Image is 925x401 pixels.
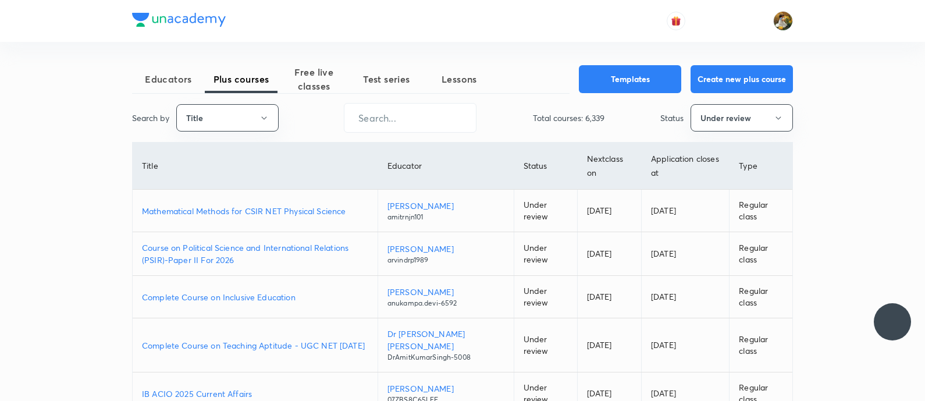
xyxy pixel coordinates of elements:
[176,104,279,132] button: Title
[533,112,604,124] p: Total courses: 6,339
[642,318,730,372] td: [DATE]
[387,352,504,363] p: DrAmitKumarSingh-5008
[132,13,226,30] a: Company Logo
[387,298,504,308] p: anukampa.devi-6592
[730,190,792,232] td: Regular class
[387,243,504,265] a: [PERSON_NAME]arvindrp1989
[387,328,504,352] p: Dr [PERSON_NAME] [PERSON_NAME]
[577,232,641,276] td: [DATE]
[642,190,730,232] td: [DATE]
[387,382,504,395] p: [PERSON_NAME]
[773,11,793,31] img: Gayatri Chillure
[132,13,226,27] img: Company Logo
[514,276,577,318] td: Under review
[350,72,423,86] span: Test series
[660,112,684,124] p: Status
[730,143,792,190] th: Type
[667,12,685,30] button: avatar
[142,291,368,303] a: Complete Course on Inclusive Education
[577,318,641,372] td: [DATE]
[387,286,504,308] a: [PERSON_NAME]anukampa.devi-6592
[277,65,350,93] span: Free live classes
[579,65,681,93] button: Templates
[142,388,368,400] a: IB ACIO 2025 Current Affairs
[387,200,504,222] a: [PERSON_NAME]amitrnjn101
[142,242,368,266] a: Course on Political Science and International Relations (PSIR)-Paper II For 2026
[642,232,730,276] td: [DATE]
[730,276,792,318] td: Regular class
[730,318,792,372] td: Regular class
[642,276,730,318] td: [DATE]
[387,328,504,363] a: Dr [PERSON_NAME] [PERSON_NAME]DrAmitKumarSingh-5008
[387,212,504,222] p: amitrnjn101
[344,103,476,133] input: Search...
[577,276,641,318] td: [DATE]
[730,232,792,276] td: Regular class
[205,72,277,86] span: Plus courses
[423,72,496,86] span: Lessons
[387,255,504,265] p: arvindrp1989
[885,315,899,329] img: ttu
[142,205,368,217] a: Mathematical Methods for CSIR NET Physical Science
[142,339,368,352] a: Complete Course on Teaching Aptitude - UGC NET [DATE]
[642,143,730,190] th: Application closes at
[514,318,577,372] td: Under review
[514,232,577,276] td: Under review
[378,143,514,190] th: Educator
[691,104,793,132] button: Under review
[691,65,793,93] button: Create new plus course
[671,16,681,26] img: avatar
[132,72,205,86] span: Educators
[514,190,577,232] td: Under review
[387,286,504,298] p: [PERSON_NAME]
[577,143,641,190] th: Next class on
[132,112,169,124] p: Search by
[133,143,378,190] th: Title
[514,143,577,190] th: Status
[577,190,641,232] td: [DATE]
[387,243,504,255] p: [PERSON_NAME]
[387,200,504,212] p: [PERSON_NAME]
